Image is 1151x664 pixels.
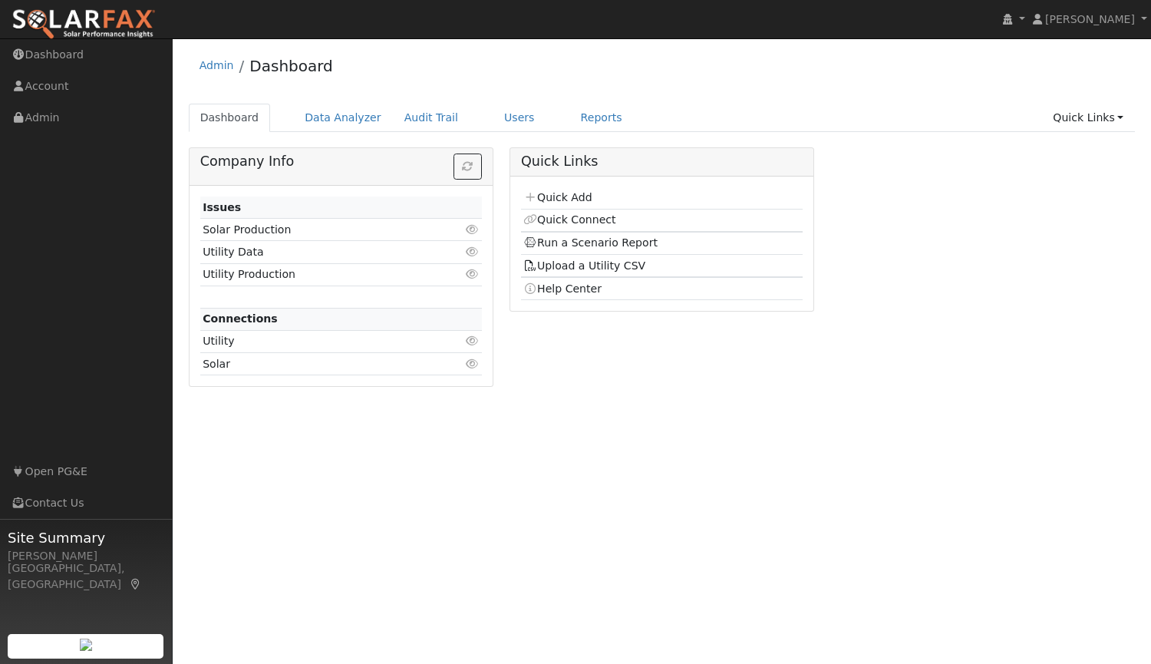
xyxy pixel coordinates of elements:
i: Click to view [466,224,480,235]
strong: Connections [203,312,278,325]
div: [PERSON_NAME] [8,548,164,564]
a: Map [129,578,143,590]
a: Users [493,104,546,132]
a: Reports [569,104,634,132]
span: Site Summary [8,527,164,548]
a: Quick Links [1041,104,1135,132]
a: Quick Add [523,191,592,203]
a: Data Analyzer [293,104,393,132]
span: [PERSON_NAME] [1045,13,1135,25]
i: Click to view [466,335,480,346]
a: Dashboard [189,104,271,132]
td: Utility Production [200,263,437,286]
i: Click to view [466,269,480,279]
a: Help Center [523,282,602,295]
a: Audit Trail [393,104,470,132]
a: Admin [200,59,234,71]
h5: Company Info [200,154,482,170]
td: Utility [200,330,437,352]
a: Upload a Utility CSV [523,259,645,272]
h5: Quick Links [521,154,803,170]
i: Click to view [466,358,480,369]
img: SolarFax [12,8,156,41]
img: retrieve [80,639,92,651]
a: Quick Connect [523,213,615,226]
i: Click to view [466,246,480,257]
a: Run a Scenario Report [523,236,658,249]
td: Solar [200,353,437,375]
a: Dashboard [249,57,333,75]
td: Utility Data [200,241,437,263]
strong: Issues [203,201,241,213]
div: [GEOGRAPHIC_DATA], [GEOGRAPHIC_DATA] [8,560,164,593]
td: Solar Production [200,219,437,241]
